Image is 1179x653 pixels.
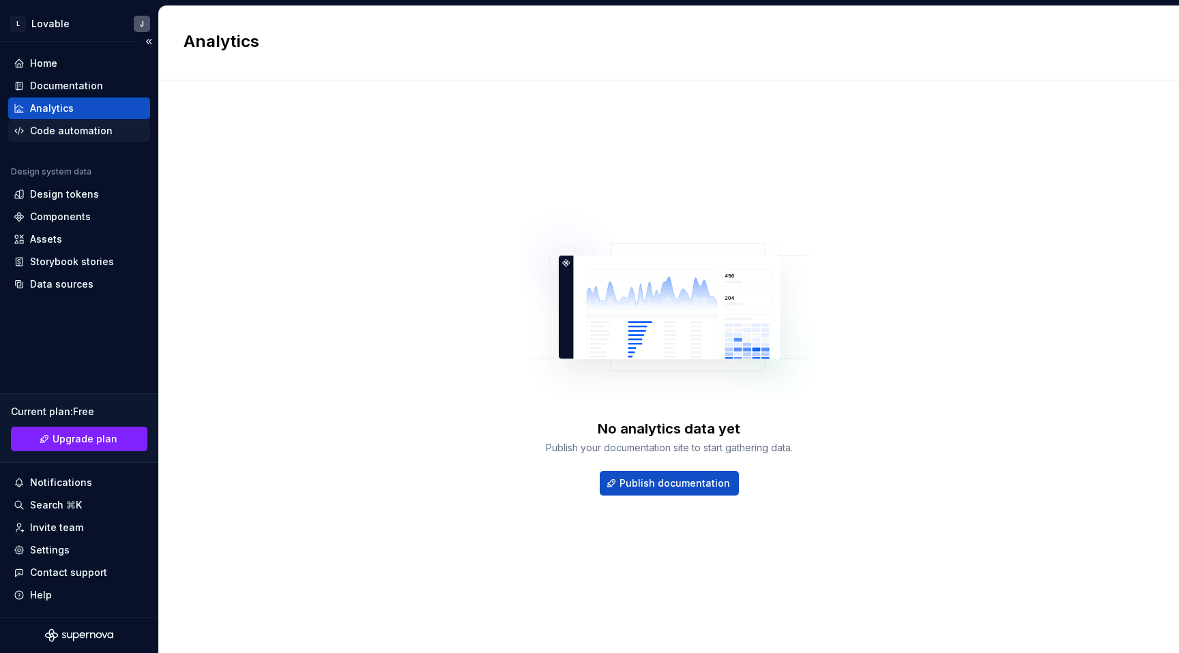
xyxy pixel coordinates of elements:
[8,120,150,142] a: Code automation
[8,206,150,228] a: Components
[8,52,150,74] a: Home
[184,31,1138,52] h2: Analytics
[30,588,52,602] div: Help
[30,543,70,557] div: Settings
[8,183,150,205] a: Design tokens
[30,476,92,489] div: Notifications
[8,517,150,538] a: Invite team
[8,228,150,250] a: Assets
[11,166,91,177] div: Design system data
[30,566,107,579] div: Contact support
[30,210,91,224] div: Components
[598,419,740,438] div: No analytics data yet
[139,32,158,51] button: Collapse sidebar
[8,273,150,295] a: Data sources
[31,17,70,31] div: Lovable
[45,628,113,642] svg: Supernova Logo
[10,16,26,32] div: L
[8,494,150,516] button: Search ⌘K
[11,427,147,451] button: Upgrade plan
[30,102,74,115] div: Analytics
[8,562,150,583] button: Contact support
[30,277,93,291] div: Data sources
[8,75,150,97] a: Documentation
[11,405,147,419] div: Current plan : Free
[546,441,793,455] div: Publish your documentation site to start gathering data.
[30,232,62,246] div: Assets
[30,498,82,512] div: Search ⌘K
[8,472,150,493] button: Notifications
[8,584,150,606] button: Help
[53,432,117,446] span: Upgrade plan
[600,471,739,496] button: Publish documentation
[8,539,150,561] a: Settings
[8,97,150,119] a: Analytics
[30,187,99,201] div: Design tokens
[620,476,730,490] span: Publish documentation
[8,251,150,273] a: Storybook stories
[30,521,83,534] div: Invite team
[3,9,156,38] button: LLovableJ
[30,124,113,138] div: Code automation
[140,18,144,29] div: J
[30,57,57,70] div: Home
[30,255,114,269] div: Storybook stories
[30,79,103,93] div: Documentation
